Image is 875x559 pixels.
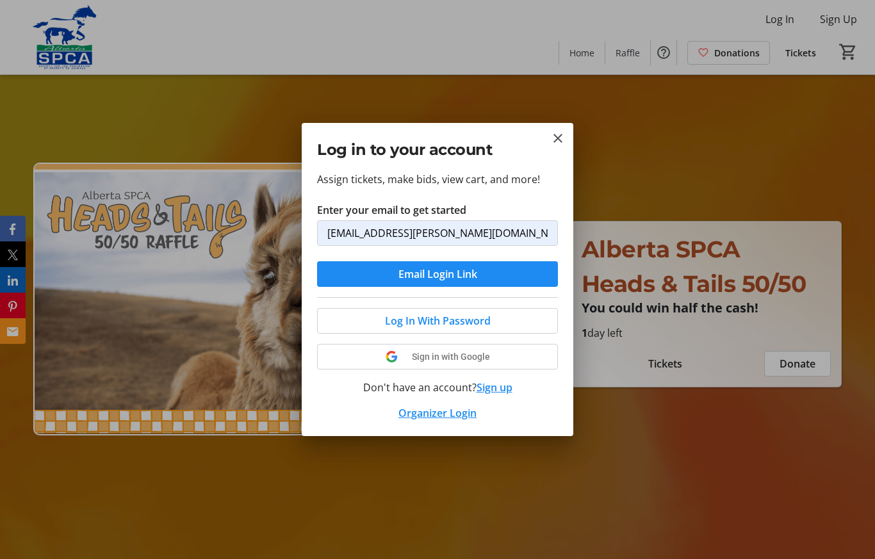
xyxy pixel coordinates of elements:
span: Log In With Password [385,313,491,328]
label: Enter your email to get started [317,202,466,218]
button: Close [550,131,566,146]
button: Sign in with Google [317,344,558,369]
button: Email Login Link [317,261,558,287]
span: Email Login Link [398,266,477,282]
button: Log In With Password [317,308,558,334]
div: Don't have an account? [317,380,558,395]
button: Sign up [477,380,512,395]
p: Assign tickets, make bids, view cart, and more! [317,172,558,187]
h2: Log in to your account [317,138,558,161]
a: Organizer Login [398,406,477,420]
span: Sign in with Google [412,352,490,362]
input: Email Address [317,220,558,246]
